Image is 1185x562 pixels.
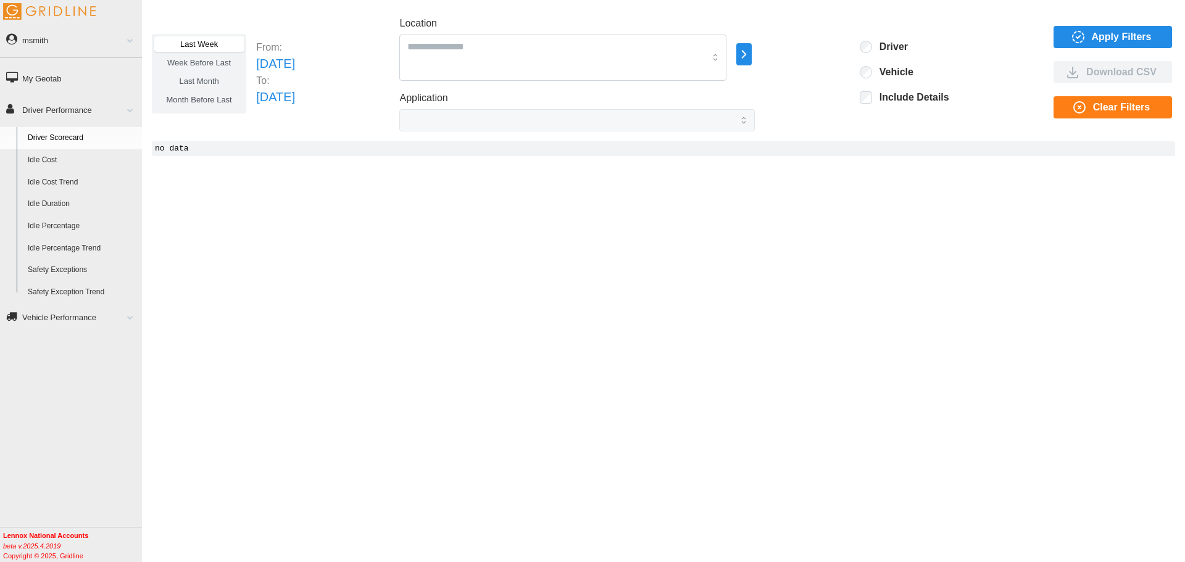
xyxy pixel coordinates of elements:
label: Driver [872,41,908,53]
span: Last Week [180,39,218,49]
a: Idle Cost Trend [22,171,142,194]
code: no data [152,141,1175,156]
a: Idle Percentage Trend [22,238,142,260]
p: [DATE] [256,54,295,73]
span: Download CSV [1086,62,1157,83]
button: Download CSV [1054,61,1172,83]
a: Safety Exceptions [22,259,142,281]
a: Safety Exception Trend [22,281,142,304]
label: Application [399,91,447,106]
span: Last Month [179,76,218,86]
b: Lennox National Accounts [3,532,88,539]
label: Location [399,16,437,31]
span: Clear Filters [1093,97,1150,118]
i: beta v.2025.4.2019 [3,542,60,550]
a: Idle Duration [22,193,142,215]
img: Gridline [3,3,96,20]
button: Clear Filters [1054,96,1172,118]
p: From: [256,40,295,54]
button: Apply Filters [1054,26,1172,48]
span: Week Before Last [167,58,231,67]
p: [DATE] [256,88,295,107]
a: Idle Percentage [22,215,142,238]
label: Vehicle [872,66,913,78]
a: Idle Cost [22,149,142,171]
span: Month Before Last [167,95,232,104]
div: Copyright © 2025, Gridline [3,531,142,561]
a: Driver Scorecard [22,127,142,149]
label: Include Details [872,91,949,104]
span: Apply Filters [1092,27,1152,48]
p: To: [256,73,295,88]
